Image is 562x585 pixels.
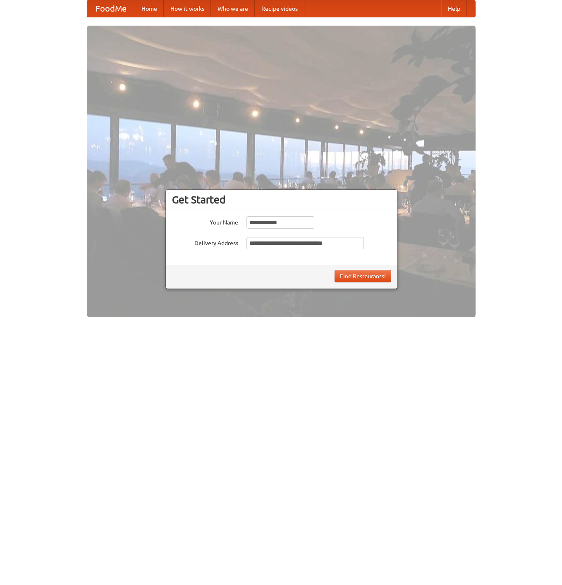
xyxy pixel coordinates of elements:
h3: Get Started [172,193,391,206]
a: Help [441,0,467,17]
button: Find Restaurants! [335,270,391,282]
a: Recipe videos [255,0,304,17]
label: Delivery Address [172,237,238,247]
label: Your Name [172,216,238,227]
a: FoodMe [87,0,135,17]
a: How it works [164,0,211,17]
a: Who we are [211,0,255,17]
a: Home [135,0,164,17]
